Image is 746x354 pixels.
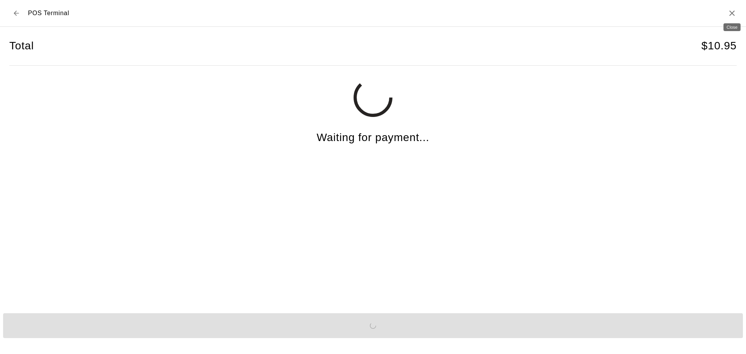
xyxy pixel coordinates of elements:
[317,131,429,145] h4: Waiting for payment...
[9,39,34,53] h4: Total
[9,6,23,20] button: Back to checkout
[701,39,737,53] h4: $ 10.95
[727,9,737,18] button: Close
[723,23,741,31] div: Close
[9,6,69,20] div: POS Terminal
